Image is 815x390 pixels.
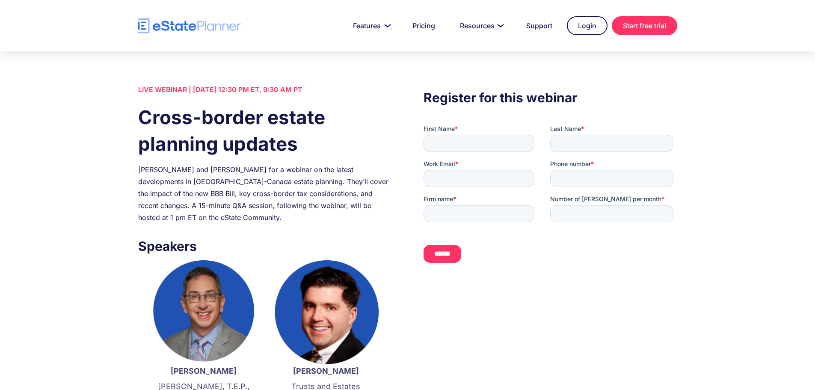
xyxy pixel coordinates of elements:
[450,17,512,34] a: Resources
[424,125,677,270] iframe: Form 0
[138,18,241,33] a: home
[138,164,391,223] div: [PERSON_NAME] and [PERSON_NAME] for a webinar on the latest developments in [GEOGRAPHIC_DATA]-Can...
[612,16,677,35] a: Start free trial
[138,83,391,95] div: LIVE WEBINAR | [DATE] 12:30 PM ET, 9:30 AM PT
[402,17,445,34] a: Pricing
[138,236,391,256] h3: Speakers
[293,366,359,375] strong: [PERSON_NAME]
[171,366,237,375] strong: [PERSON_NAME]
[424,88,677,107] h3: Register for this webinar
[138,104,391,157] h1: Cross-border estate planning updates
[343,17,398,34] a: Features
[516,17,563,34] a: Support
[567,16,608,35] a: Login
